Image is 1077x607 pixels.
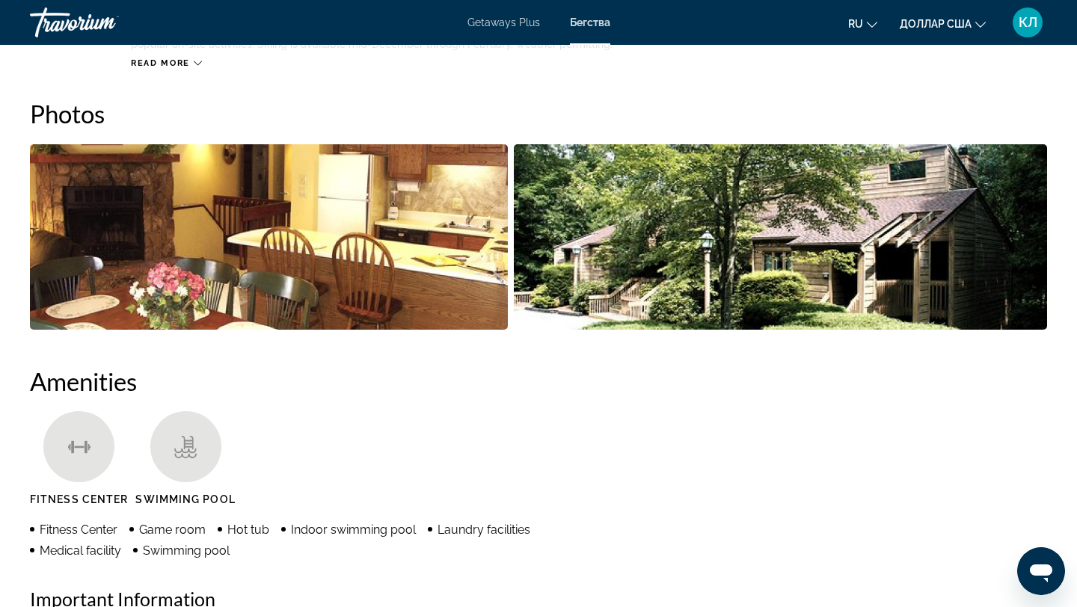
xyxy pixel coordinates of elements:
[1019,14,1037,30] font: КЛ
[40,543,121,558] span: Medical facility
[143,543,230,558] span: Swimming pool
[40,523,117,537] span: Fitness Center
[30,493,128,505] span: Fitness Center
[30,3,179,42] a: Травориум
[514,144,1048,330] button: Open full-screen image slider
[131,58,190,68] span: Read more
[30,366,1047,396] h2: Amenities
[135,493,235,505] span: Swimming Pool
[438,523,530,537] span: Laundry facilities
[30,99,1047,129] h2: Photos
[1017,547,1065,595] iframe: Кнопка запуска окна обмена сообщениями
[30,144,508,330] button: Open full-screen image slider
[900,18,972,30] font: доллар США
[131,58,202,69] button: Read more
[467,16,540,28] a: Getaways Plus
[848,13,877,34] button: Изменить язык
[139,523,206,537] span: Game room
[900,13,986,34] button: Изменить валюту
[291,523,416,537] span: Indoor swimming pool
[1008,7,1047,38] button: Меню пользователя
[570,16,610,28] a: Бегства
[227,523,269,537] span: Hot tub
[848,18,863,30] font: ru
